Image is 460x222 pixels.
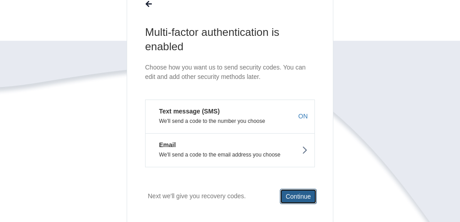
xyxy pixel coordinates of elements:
button: EmailWe'll send a code to the email address you choose [145,133,315,167]
p: We'll send a code to the email address you choose [152,152,308,158]
em: Email [152,140,176,149]
p: Choose how you want us to send security codes. You can edit and add other security methods later. [145,63,315,82]
em: Text message (SMS) [152,107,220,116]
button: Continue [280,189,317,204]
h1: Multi-factor authentication is enabled [145,25,315,54]
span: ON [298,112,308,121]
p: Next we'll give you recovery codes. [148,189,246,204]
button: Text message (SMS)We'll send a code to the number you chooseON [145,100,315,133]
p: We'll send a code to the number you choose [152,118,308,124]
